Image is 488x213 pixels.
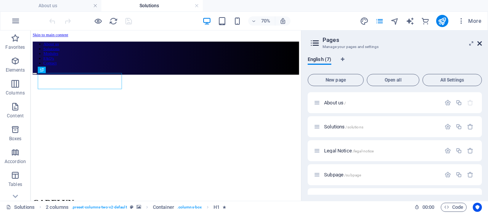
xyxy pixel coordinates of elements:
button: Open all [367,74,419,86]
div: Solutions/solutions [322,124,441,129]
div: Duplicate [456,147,462,154]
span: /legal-notice [353,149,374,153]
button: 70% [248,16,275,26]
div: Duplicate [456,171,462,178]
div: Legal Notice/legal-notice [322,148,441,153]
nav: breadcrumb [46,203,226,212]
span: Click to select. Double-click to edit [213,203,220,212]
i: Reload page [109,17,118,26]
div: Remove [467,123,474,130]
button: reload [109,16,118,26]
h4: Solutions [101,2,203,10]
span: . preset-columns-two-v2-default [72,203,127,212]
div: The startpage cannot be deleted [467,99,474,106]
div: Remove [467,147,474,154]
p: Accordion [5,159,26,165]
i: Design (Ctrl+Alt+Y) [360,17,369,26]
i: AI Writer [406,17,414,26]
div: Settings [445,171,451,178]
p: Columns [6,90,25,96]
div: Duplicate [456,123,462,130]
div: Subpage/subpage [322,172,441,177]
button: Click here to leave preview mode and continue editing [93,16,103,26]
span: Open all [370,78,416,82]
i: Pages (Ctrl+Alt+S) [375,17,384,26]
a: Click to cancel selection. Double-click to open Pages [6,203,35,212]
span: Click to open page [324,100,346,106]
span: All Settings [426,78,478,82]
span: Click to select. Double-click to edit [153,203,174,212]
span: More [457,17,482,25]
span: . columns-box [177,203,202,212]
span: Code [444,203,463,212]
i: Navigator [390,17,399,26]
p: Favorites [5,44,25,50]
button: publish [436,15,448,27]
span: English (7) [308,55,331,66]
button: design [360,16,369,26]
p: Boxes [9,136,22,142]
span: /subpage [344,173,361,177]
h3: Manage your pages and settings [323,43,467,50]
p: Elements [6,67,25,73]
p: Tables [8,181,22,187]
a: Skip to main content [3,3,54,10]
i: Publish [438,17,446,26]
p: Content [7,113,24,119]
button: More [454,15,485,27]
i: On resize automatically adjust zoom level to fit chosen device. [279,18,286,24]
div: Language Tabs [308,56,482,71]
span: Solutions [324,124,363,130]
h6: Session time [414,203,435,212]
span: : [428,204,429,210]
button: pages [375,16,384,26]
div: Settings [445,123,451,130]
button: text_generator [406,16,415,26]
div: Duplicate [456,99,462,106]
span: Click to open page [324,148,374,154]
span: /solutions [345,125,363,129]
button: All Settings [422,74,482,86]
div: About us/ [322,100,441,105]
button: commerce [421,16,430,26]
span: Click to open page [324,172,361,178]
span: 00 00 [422,203,434,212]
h2: Pages [323,37,482,43]
div: Settings [445,147,451,154]
span: Click to select. Double-click to edit [46,203,69,212]
button: Code [441,203,467,212]
button: Usercentrics [473,203,482,212]
i: This element is a customizable preset [130,205,133,209]
span: / [344,101,346,105]
span: New page [311,78,360,82]
i: Element contains an animation [223,205,226,209]
button: navigator [390,16,400,26]
i: Commerce [421,17,430,26]
h6: 70% [260,16,272,26]
i: This element contains a background [136,205,141,209]
div: Settings [445,99,451,106]
div: Remove [467,171,474,178]
button: New page [308,74,364,86]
